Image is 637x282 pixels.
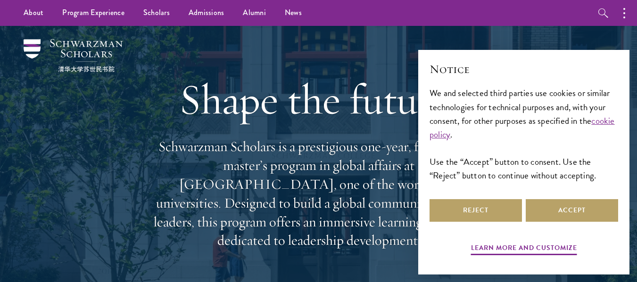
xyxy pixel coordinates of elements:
[24,39,123,72] img: Schwarzman Scholars
[471,242,577,257] button: Learn more and customize
[149,73,488,126] h1: Shape the future.
[430,114,615,141] a: cookie policy
[430,86,618,182] div: We and selected third parties use cookies or similar technologies for technical purposes and, wit...
[430,199,522,222] button: Reject
[526,199,618,222] button: Accept
[430,61,618,77] h2: Notice
[149,137,488,250] p: Schwarzman Scholars is a prestigious one-year, fully funded master’s program in global affairs at...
